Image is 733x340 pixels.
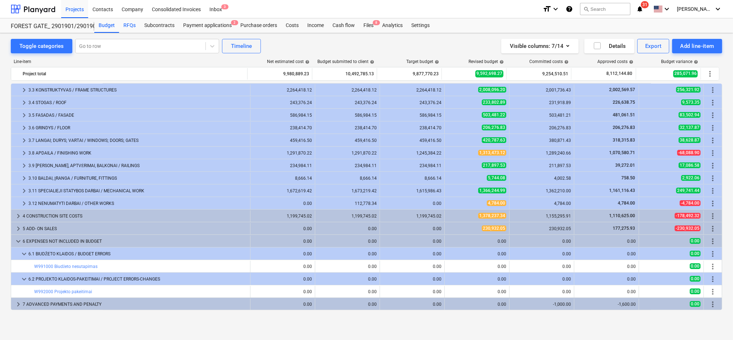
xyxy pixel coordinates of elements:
div: 3.5 FASADAS / FASADE [28,109,247,121]
div: 1,155,295.91 [512,214,571,219]
a: Purchase orders [236,18,281,33]
div: Revised budget [469,59,504,64]
iframe: Chat Widget [697,305,733,340]
a: Costs [281,18,303,33]
div: 238,414.70 [383,125,442,130]
span: More actions [709,275,717,283]
span: More actions [709,199,717,208]
div: 0.00 [253,289,312,294]
span: 3 [221,4,229,9]
div: Payment applications [179,18,236,33]
span: 39,272.01 [615,163,636,168]
span: 83,502.94 [679,112,701,118]
div: 1,291,870.22 [318,151,377,156]
div: 0.00 [383,302,442,307]
span: keyboard_arrow_right [20,136,28,145]
div: Analytics [378,18,407,33]
button: Details [584,39,634,53]
div: 1,289,240.66 [512,151,571,156]
span: keyboard_arrow_right [14,224,23,233]
div: 3.12 NENUMATYTI DARBAI / OTHER WORKS [28,198,247,209]
div: 206,276.83 [512,125,571,130]
a: Files8 [359,18,378,33]
div: 1,362,210.00 [512,188,571,193]
i: format_size [543,5,551,13]
span: 0.00 [690,238,701,244]
div: -1,600.00 [577,302,636,307]
span: help [433,60,439,64]
div: -1,000.00 [512,302,571,307]
span: More actions [706,70,714,78]
div: 0.00 [253,277,312,282]
div: 243,376.24 [318,100,377,105]
div: Subcontracts [140,18,179,33]
span: More actions [709,149,717,157]
a: RFQs [119,18,140,33]
div: 231,918.89 [512,100,571,105]
span: 420,787.63 [482,137,506,143]
button: Toggle categories [11,39,72,53]
div: 0.00 [253,251,312,256]
span: keyboard_arrow_right [20,174,28,183]
span: 256,321.92 [676,87,701,93]
span: 1,313,473.12 [478,150,506,156]
span: keyboard_arrow_right [20,187,28,195]
span: 2,002,569.57 [608,87,636,92]
span: 4,784.00 [487,200,506,206]
span: 2,008,096.20 [478,87,506,93]
div: 0.00 [253,201,312,206]
span: More actions [709,262,717,271]
div: 234,984.11 [253,163,312,168]
span: 38,628.87 [679,137,701,143]
a: Settings [407,18,434,33]
span: 1,161,116.43 [608,188,636,193]
div: 0.00 [383,277,442,282]
div: Target budget [406,59,439,64]
div: 6.2 PROJEKTO KLAIDOS-PAKEITIMAI / PROJECT ERRORS-CHANGES [28,273,247,285]
div: 0.00 [577,277,636,282]
div: Line-item [11,59,248,64]
div: Approved costs [597,59,633,64]
i: notifications [636,5,643,13]
i: keyboard_arrow_down [662,5,671,13]
div: 238,414.70 [253,125,312,130]
div: 0.00 [448,251,506,256]
div: 3.4 STOGAS / ROOF [28,97,247,108]
div: 1,199,745.02 [253,214,312,219]
div: 0.00 [253,226,312,231]
div: 3.7 LANGAI; DURYS; VARTAI / WINDOWS; DOORS; GATES [28,135,247,146]
div: Net estimated cost [267,59,309,64]
span: 226,638.75 [612,100,636,105]
div: 3.10 BALDAI, ĮRANGA / FURNITURE, FITTINGS [28,173,247,184]
div: 3.11 SPECIALIEJI STATYBOS DARBAI / MECHANICAL WORK [28,185,247,197]
span: help [498,60,504,64]
div: 1,673,219.42 [318,188,377,193]
div: 1,672,619.42 [253,188,312,193]
span: 0.00 [690,276,701,282]
div: 3.3 KONSTRUKTYVAS / FRAME STRUCTURES [28,84,247,96]
span: 9,592,698.27 [475,70,503,77]
span: 177,275.93 [612,226,636,231]
span: 1,070,580.71 [608,150,636,155]
span: 758.50 [621,175,636,180]
span: More actions [709,136,717,145]
span: help [563,60,569,64]
div: 0.00 [512,264,571,269]
span: More actions [709,250,717,258]
div: Toggle categories [19,41,64,51]
div: 2,001,736.43 [512,88,571,93]
div: 0.00 [318,302,377,307]
span: 8 [373,20,380,25]
span: -230,932.05 [675,225,701,231]
div: 3.8 APDAILA / FINISHING WORK [28,147,247,159]
div: 0.00 [448,289,506,294]
span: [PERSON_NAME] [677,6,713,12]
div: Visible columns : 7/14 [510,41,570,51]
div: 586,984.15 [253,113,312,118]
div: 8,666.14 [383,176,442,181]
div: 211,897.53 [512,163,571,168]
div: 5 ADD- ON SALES [23,223,247,234]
